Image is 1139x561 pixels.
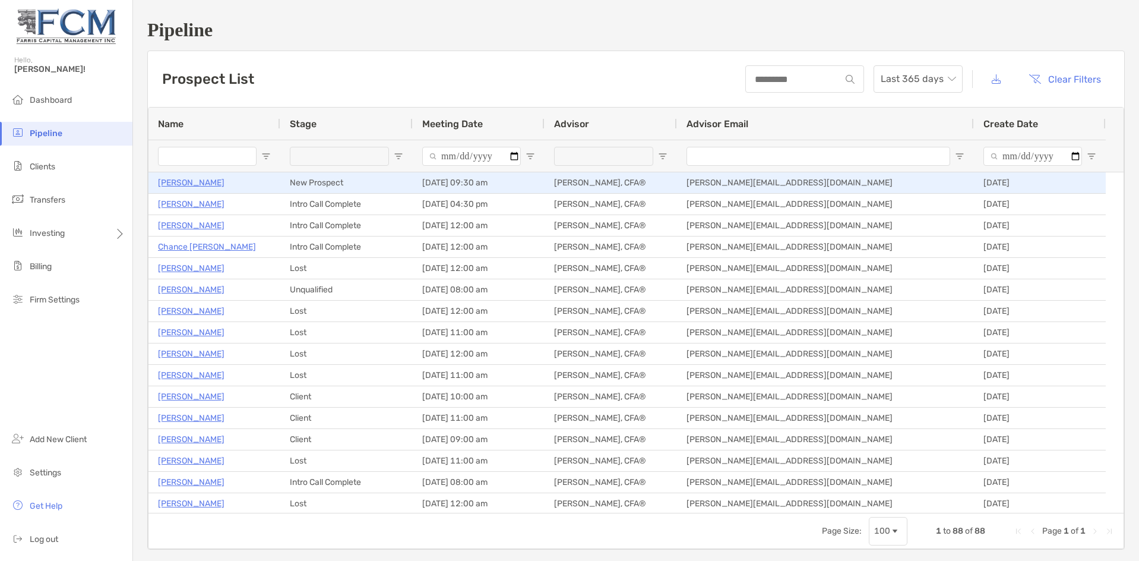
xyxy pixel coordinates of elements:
div: [DATE] [974,386,1106,407]
button: Open Filter Menu [394,152,403,161]
div: Lost [280,493,413,514]
span: Add New Client [30,434,87,445]
img: Zoe Logo [14,5,118,48]
div: Previous Page [1028,527,1037,536]
img: settings icon [11,465,25,479]
div: [PERSON_NAME], CFA® [545,172,677,193]
input: Create Date Filter Input [983,147,1082,166]
a: Chance [PERSON_NAME] [158,239,256,254]
p: [PERSON_NAME] [158,475,224,490]
img: pipeline icon [11,125,25,140]
button: Open Filter Menu [955,152,964,161]
span: 88 [953,526,963,536]
div: [DATE] [974,365,1106,386]
div: [DATE] [974,493,1106,514]
button: Open Filter Menu [526,152,535,161]
div: [DATE] 12:00 am [413,493,545,514]
div: [PERSON_NAME][EMAIL_ADDRESS][DOMAIN_NAME] [677,301,974,322]
div: Lost [280,365,413,386]
div: [PERSON_NAME], CFA® [545,194,677,215]
div: [DATE] [974,258,1106,279]
span: of [965,526,973,536]
div: [PERSON_NAME], CFA® [545,279,677,300]
div: [DATE] 12:00 am [413,343,545,364]
img: get-help icon [11,498,25,512]
img: dashboard icon [11,92,25,106]
img: add_new_client icon [11,431,25,446]
div: [PERSON_NAME][EMAIL_ADDRESS][DOMAIN_NAME] [677,365,974,386]
div: [PERSON_NAME], CFA® [545,493,677,514]
div: Page Size [869,517,907,546]
input: Advisor Email Filter Input [686,147,950,166]
div: Client [280,386,413,407]
p: [PERSON_NAME] [158,496,224,511]
p: [PERSON_NAME] [158,282,224,297]
div: [DATE] [974,172,1106,193]
span: Clients [30,162,55,172]
a: [PERSON_NAME] [158,325,224,340]
div: [DATE] 08:00 am [413,279,545,300]
p: [PERSON_NAME] [158,411,224,426]
a: [PERSON_NAME] [158,453,224,468]
span: to [943,526,951,536]
div: [PERSON_NAME], CFA® [545,343,677,364]
a: [PERSON_NAME] [158,389,224,404]
div: [PERSON_NAME], CFA® [545,450,677,471]
img: input icon [846,75,855,84]
div: [DATE] [974,194,1106,215]
a: [PERSON_NAME] [158,197,224,212]
span: Meeting Date [422,118,483,130]
a: [PERSON_NAME] [158,175,224,190]
img: firm-settings icon [11,292,25,306]
span: 1 [1064,526,1069,536]
div: Last Page [1105,527,1114,536]
div: [DATE] 12:00 am [413,237,545,257]
span: Name [158,118,183,130]
div: [PERSON_NAME], CFA® [545,365,677,386]
div: [PERSON_NAME][EMAIL_ADDRESS][DOMAIN_NAME] [677,194,974,215]
img: billing icon [11,259,25,273]
span: Get Help [30,501,62,511]
div: [DATE] 11:00 am [413,365,545,386]
p: [PERSON_NAME] [158,346,224,361]
div: New Prospect [280,172,413,193]
div: [DATE] 11:00 am [413,408,545,428]
div: 100 [874,526,890,536]
div: [DATE] [974,408,1106,428]
span: Advisor [554,118,589,130]
div: [DATE] 10:00 am [413,386,545,407]
div: [DATE] [974,215,1106,236]
div: [DATE] [974,301,1106,322]
span: Dashboard [30,95,72,105]
span: Firm Settings [30,295,80,305]
div: [PERSON_NAME][EMAIL_ADDRESS][DOMAIN_NAME] [677,493,974,514]
span: Log out [30,534,58,544]
h3: Prospect List [162,71,254,87]
span: Stage [290,118,317,130]
a: [PERSON_NAME] [158,432,224,447]
div: [PERSON_NAME][EMAIL_ADDRESS][DOMAIN_NAME] [677,279,974,300]
div: Client [280,408,413,428]
div: Lost [280,301,413,322]
img: investing icon [11,225,25,239]
span: Last 365 days [881,66,956,92]
a: [PERSON_NAME] [158,218,224,233]
div: [DATE] 08:00 am [413,472,545,493]
div: [DATE] [974,472,1106,493]
span: Investing [30,228,65,238]
button: Clear Filters [1020,66,1110,92]
div: Unqualified [280,279,413,300]
div: Client [280,429,413,450]
a: [PERSON_NAME] [158,261,224,276]
input: Name Filter Input [158,147,257,166]
img: clients icon [11,159,25,173]
span: 88 [975,526,985,536]
span: [PERSON_NAME]! [14,64,125,74]
span: Page [1042,526,1062,536]
span: Billing [30,261,52,272]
